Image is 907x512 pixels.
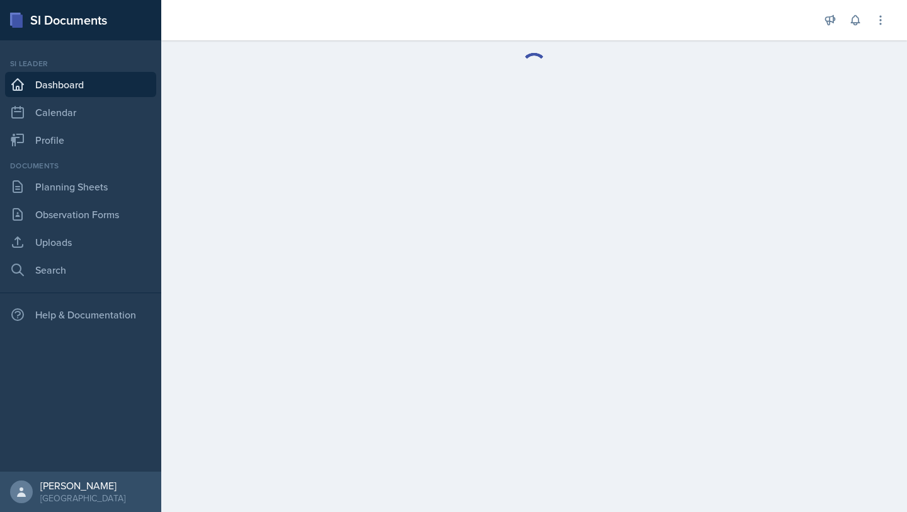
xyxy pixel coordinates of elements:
[5,58,156,69] div: Si leader
[5,72,156,97] a: Dashboard
[5,230,156,255] a: Uploads
[40,492,125,504] div: [GEOGRAPHIC_DATA]
[5,160,156,172] div: Documents
[5,100,156,125] a: Calendar
[5,174,156,199] a: Planning Sheets
[5,302,156,327] div: Help & Documentation
[5,127,156,153] a: Profile
[40,479,125,492] div: [PERSON_NAME]
[5,257,156,282] a: Search
[5,202,156,227] a: Observation Forms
